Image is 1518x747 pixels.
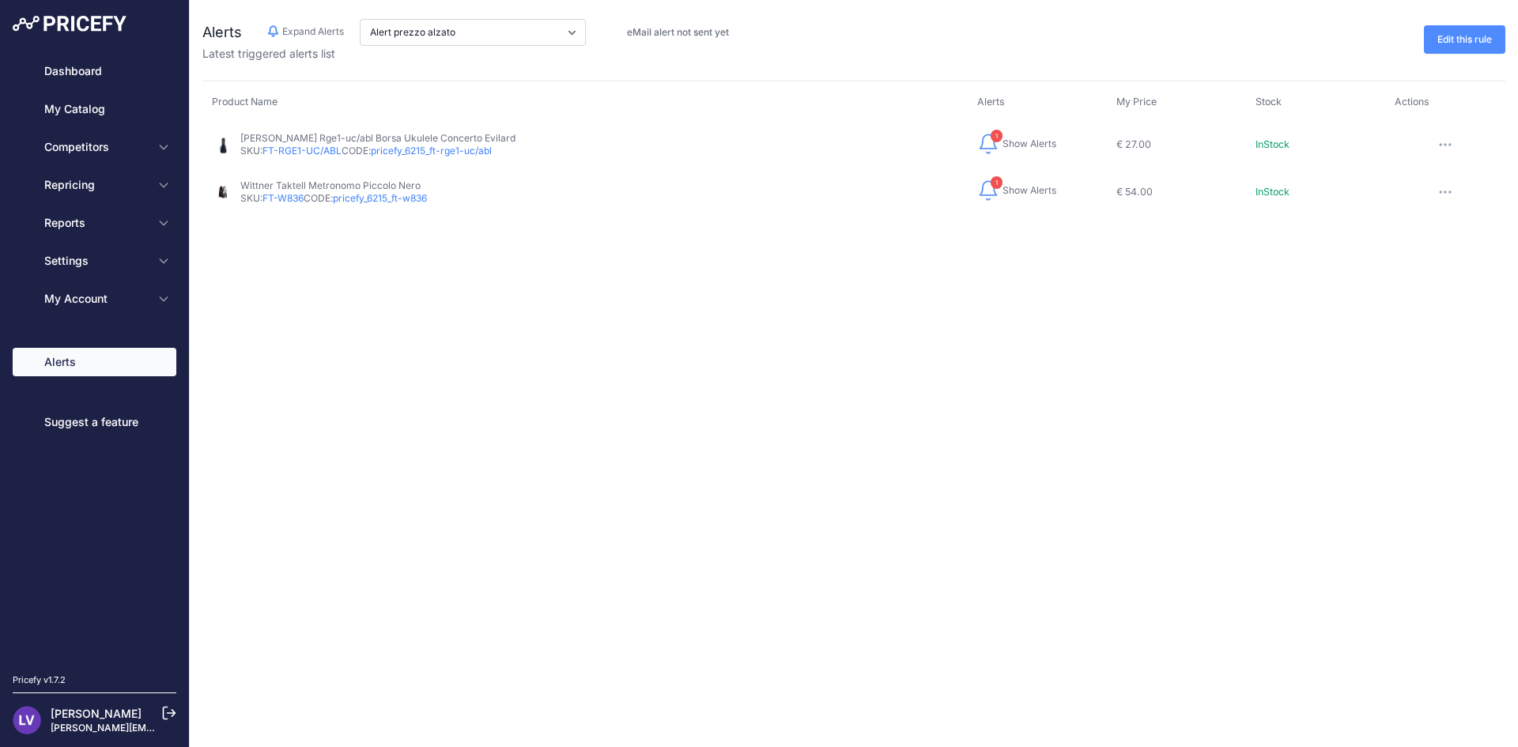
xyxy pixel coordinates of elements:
[1256,186,1290,198] span: InStock
[202,24,242,40] span: Alerts
[44,215,148,231] span: Reports
[13,95,176,123] a: My Catalog
[13,348,176,376] a: Alerts
[1246,94,1385,121] th: Stock
[1107,168,1246,216] td: € 54.00
[240,192,427,205] p: SKU: CODE:
[977,178,1056,203] button: 1 Show Alerts
[13,673,66,687] div: Pricefy v1.7.2
[627,26,729,39] span: eMail alert not sent yet
[991,176,1003,189] span: 1
[13,133,176,161] button: Competitors
[1003,184,1056,197] span: Show Alerts
[991,130,1003,142] span: 1
[333,192,427,204] a: pricefy_6215_ft-w836
[240,145,515,157] p: SKU: CODE:
[44,139,148,155] span: Competitors
[44,253,148,269] span: Settings
[1385,94,1505,121] th: Actions
[240,132,515,145] p: [PERSON_NAME] Rge1-uc/abl Borsa Ukulele Concerto Evilard
[262,192,304,204] a: FT-W836
[13,171,176,199] button: Repricing
[240,179,427,192] p: Wittner Taktell Metronomo Piccolo Nero
[13,408,176,436] a: Suggest a feature
[1003,138,1056,150] span: Show Alerts
[1424,25,1505,54] a: Edit this rule
[1107,94,1246,121] th: My Price
[1107,121,1246,168] td: € 27.00
[51,707,142,720] a: [PERSON_NAME]
[13,16,126,32] img: Pricefy Logo
[13,209,176,237] button: Reports
[202,46,742,62] p: Latest triggered alerts list
[13,57,176,655] nav: Sidebar
[977,131,1056,157] button: 1 Show Alerts
[13,57,176,85] a: Dashboard
[282,25,344,38] span: Expand Alerts
[44,177,148,193] span: Repricing
[202,94,968,121] th: Product Name
[968,94,1107,121] th: Alerts
[371,145,492,157] a: pricefy_6215_ft-rge1-uc/abl
[51,722,294,734] a: [PERSON_NAME][EMAIL_ADDRESS][DOMAIN_NAME]
[262,145,342,157] a: FT-RGE1-UC/ABL
[44,291,148,307] span: My Account
[267,24,344,40] button: Expand Alerts
[1256,138,1290,150] span: InStock
[13,285,176,313] button: My Account
[13,247,176,275] button: Settings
